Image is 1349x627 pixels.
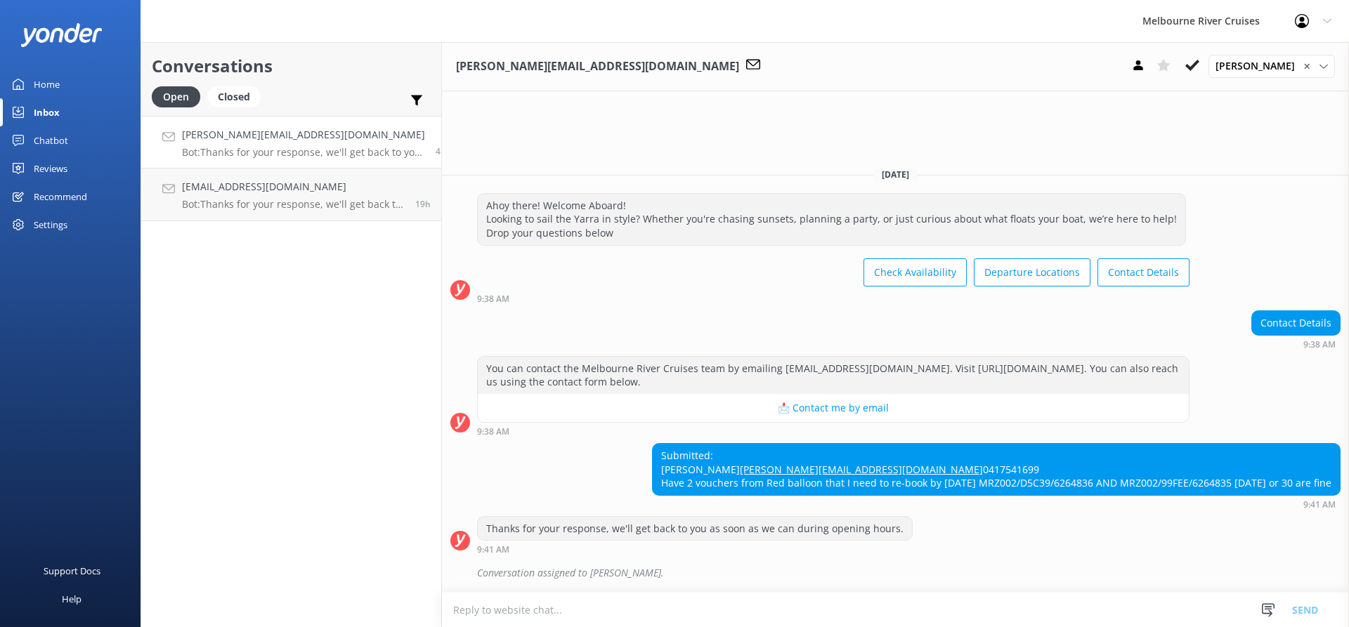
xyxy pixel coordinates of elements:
[477,295,509,303] strong: 9:38 AM
[34,70,60,98] div: Home
[34,183,87,211] div: Recommend
[740,463,983,476] a: [PERSON_NAME][EMAIL_ADDRESS][DOMAIN_NAME]
[182,146,425,159] p: Bot: Thanks for your response, we'll get back to you as soon as we can during opening hours.
[653,444,1340,495] div: Submitted: [PERSON_NAME] 0417541699 Have 2 vouchers from Red balloon that I need to re-book by [D...
[436,145,448,157] span: 09:41am 12-Aug-2025 (UTC +10:00) Australia/Sydney
[477,546,509,554] strong: 9:41 AM
[21,23,102,46] img: yonder-white-logo.png
[1303,60,1310,73] span: ✕
[477,544,913,554] div: 09:41am 12-Aug-2025 (UTC +10:00) Australia/Sydney
[450,561,1341,585] div: 2025-08-11T23:44:00.958
[1097,258,1190,286] button: Contact Details
[873,169,918,180] span: [DATE]
[1303,501,1336,509] strong: 9:41 AM
[477,293,1190,303] div: 09:38am 12-Aug-2025 (UTC +10:00) Australia/Sydney
[478,394,1189,422] button: 📩 Contact me by email
[1251,339,1341,349] div: 09:38am 12-Aug-2025 (UTC +10:00) Australia/Sydney
[182,179,405,194] h4: [EMAIL_ADDRESS][DOMAIN_NAME]
[478,517,912,541] div: Thanks for your response, we'll get back to you as soon as we can during opening hours.
[415,198,431,210] span: 02:27pm 11-Aug-2025 (UTC +10:00) Australia/Sydney
[152,86,200,107] div: Open
[62,585,82,613] div: Help
[974,258,1090,286] button: Departure Locations
[34,98,60,126] div: Inbox
[207,86,261,107] div: Closed
[864,258,967,286] button: Check Availability
[152,53,431,79] h2: Conversations
[141,169,441,221] a: [EMAIL_ADDRESS][DOMAIN_NAME]Bot:Thanks for your response, we'll get back to you as soon as we can...
[477,426,1190,436] div: 09:38am 12-Aug-2025 (UTC +10:00) Australia/Sydney
[652,499,1341,509] div: 09:41am 12-Aug-2025 (UTC +10:00) Australia/Sydney
[1252,311,1340,335] div: Contact Details
[477,561,1341,585] div: Conversation assigned to [PERSON_NAME].
[456,58,739,76] h3: [PERSON_NAME][EMAIL_ADDRESS][DOMAIN_NAME]
[152,88,207,104] a: Open
[478,357,1189,394] div: You can contact the Melbourne River Cruises team by emailing [EMAIL_ADDRESS][DOMAIN_NAME]. Visit ...
[34,211,67,239] div: Settings
[1208,55,1335,77] div: Assign User
[182,127,425,143] h4: [PERSON_NAME][EMAIL_ADDRESS][DOMAIN_NAME]
[1216,58,1303,74] span: [PERSON_NAME]
[182,198,405,211] p: Bot: Thanks for your response, we'll get back to you as soon as we can during opening hours.
[1303,341,1336,349] strong: 9:38 AM
[478,194,1185,245] div: Ahoy there! Welcome Aboard! Looking to sail the Yarra in style? Whether you're chasing sunsets, p...
[477,428,509,436] strong: 9:38 AM
[141,116,441,169] a: [PERSON_NAME][EMAIL_ADDRESS][DOMAIN_NAME]Bot:Thanks for your response, we'll get back to you as s...
[207,88,268,104] a: Closed
[34,154,67,183] div: Reviews
[34,126,68,154] div: Chatbot
[44,557,100,585] div: Support Docs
